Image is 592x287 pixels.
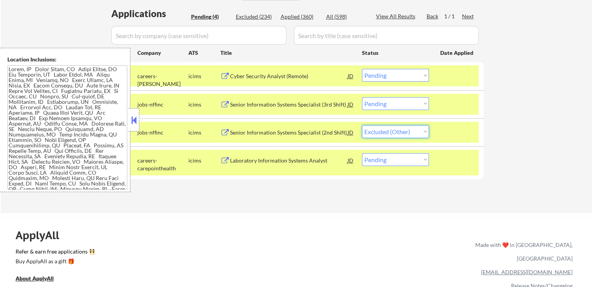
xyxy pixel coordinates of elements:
div: Applications [111,9,188,18]
div: icims [188,72,220,80]
div: Cyber Security Analyst (Remote) [230,72,348,80]
div: View All Results [376,12,418,20]
div: careers-carepointhealth [137,157,188,172]
div: Laboratory Information Systems Analyst [230,157,348,164]
a: Buy ApplyAll as a gift 🎁 [16,257,93,267]
a: [EMAIL_ADDRESS][DOMAIN_NAME] [481,269,573,275]
div: Back [427,12,439,20]
div: icims [188,101,220,108]
div: Made with ❤️ in [GEOGRAPHIC_DATA], [GEOGRAPHIC_DATA] [472,238,573,265]
div: ATS [188,49,220,57]
div: JD [347,125,355,139]
div: Excluded (234) [236,13,275,21]
div: Title [220,49,355,57]
a: About ApplyAll [16,274,65,284]
div: Company [137,49,188,57]
div: jobs-nffinc [137,101,188,108]
div: Location Inclusions: [7,56,127,63]
u: About ApplyAll [16,275,54,282]
div: Senior Information Systems Specialist (2nd Shift) [230,129,348,136]
div: jobs-nffinc [137,129,188,136]
div: JD [347,97,355,111]
div: All (598) [326,13,365,21]
div: Date Applied [440,49,474,57]
input: Search by company (case sensitive) [111,26,286,45]
div: careers-[PERSON_NAME] [137,72,188,87]
div: Next [462,12,474,20]
input: Search by title (case sensitive) [294,26,479,45]
div: icims [188,129,220,136]
div: Pending (4) [191,13,230,21]
div: JD [347,69,355,83]
div: Buy ApplyAll as a gift 🎁 [16,259,93,264]
div: JD [347,153,355,167]
div: 1 / 1 [444,12,462,20]
a: Refer & earn free applications 👯‍♀️ [16,249,313,257]
div: icims [188,157,220,164]
div: Status [362,45,429,59]
div: Applied (360) [281,13,320,21]
div: ApplyAll [16,229,68,242]
div: Senior Information Systems Specialist (3rd Shift) [230,101,348,108]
